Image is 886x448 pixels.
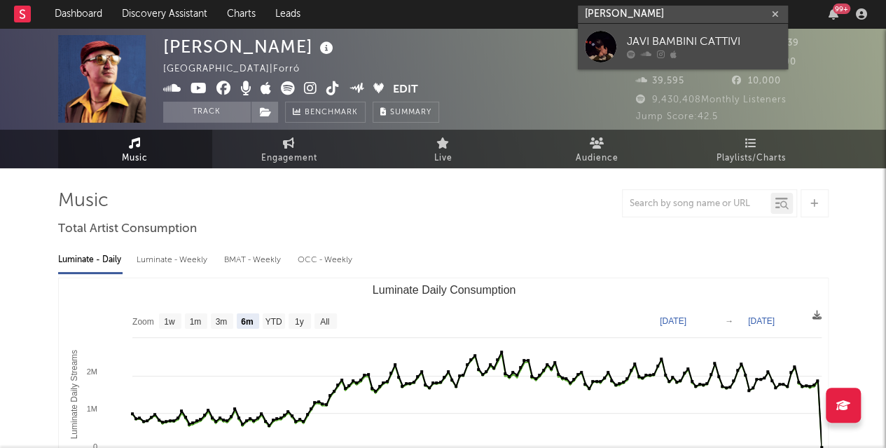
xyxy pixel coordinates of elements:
[241,317,253,327] text: 6m
[224,248,284,272] div: BMAT - Weekly
[265,317,282,327] text: YTD
[578,6,788,23] input: Search for artists
[636,76,684,86] span: 39,595
[576,150,618,167] span: Audience
[86,405,97,413] text: 1M
[434,150,452,167] span: Live
[674,130,829,168] a: Playlists/Charts
[163,102,251,123] button: Track
[373,102,439,123] button: Summary
[164,317,175,327] text: 1w
[215,317,227,327] text: 3m
[305,104,358,121] span: Benchmark
[189,317,201,327] text: 1m
[137,248,210,272] div: Luminate - Weekly
[163,35,337,58] div: [PERSON_NAME]
[58,221,197,238] span: Total Artist Consumption
[69,350,78,439] text: Luminate Daily Streams
[636,112,718,121] span: Jump Score: 42.5
[636,95,787,104] span: 9,430,408 Monthly Listeners
[58,248,123,272] div: Luminate - Daily
[660,316,686,326] text: [DATE]
[366,130,520,168] a: Live
[829,8,838,20] button: 99+
[393,81,418,99] button: Edit
[86,367,97,376] text: 2M
[261,150,317,167] span: Engagement
[320,317,329,327] text: All
[578,24,788,69] a: JAVI BAMBINI CATTIVI
[163,61,316,78] div: [GEOGRAPHIC_DATA] | Forró
[294,317,303,327] text: 1y
[623,198,770,210] input: Search by song name or URL
[725,316,733,326] text: →
[748,316,775,326] text: [DATE]
[732,76,781,86] span: 10,000
[390,109,431,116] span: Summary
[285,102,366,123] a: Benchmark
[520,130,674,168] a: Audience
[212,130,366,168] a: Engagement
[132,317,154,327] text: Zoom
[833,4,850,14] div: 99 +
[298,248,354,272] div: OCC - Weekly
[122,150,148,167] span: Music
[717,150,786,167] span: Playlists/Charts
[372,284,515,296] text: Luminate Daily Consumption
[627,34,781,50] div: JAVI BAMBINI CATTIVI
[58,130,212,168] a: Music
